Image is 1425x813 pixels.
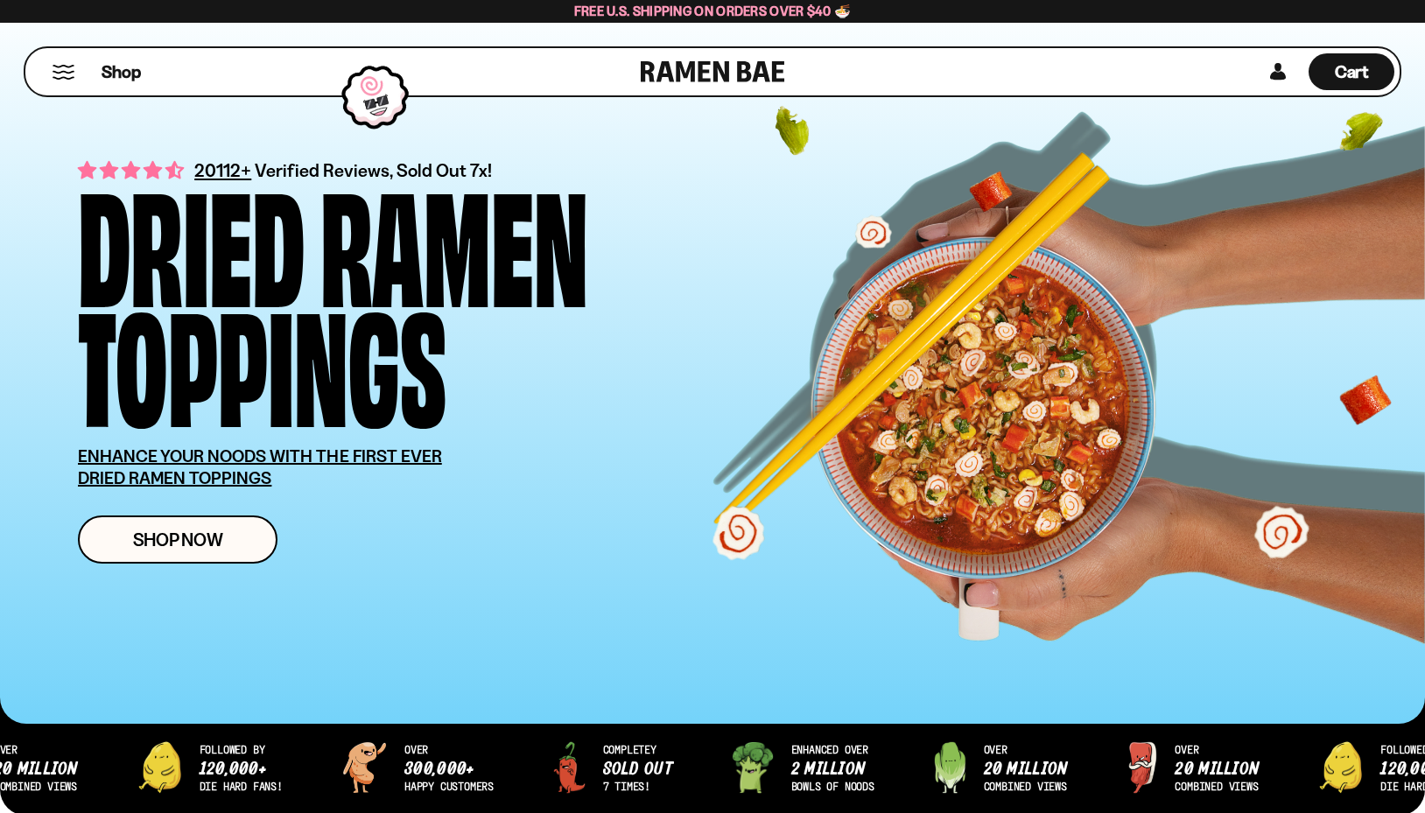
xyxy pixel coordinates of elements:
span: Free U.S. Shipping on Orders over $40 🍜 [574,3,852,19]
span: Shop [102,60,141,84]
div: Toppings [78,299,446,419]
button: Mobile Menu Trigger [52,65,75,80]
a: Cart [1309,48,1394,95]
u: ENHANCE YOUR NOODS WITH THE FIRST EVER DRIED RAMEN TOPPINGS [78,445,442,488]
div: Ramen [320,179,588,299]
div: Dried [78,179,305,299]
span: Cart [1335,61,1369,82]
a: Shop [102,53,141,90]
a: Shop Now [78,515,277,564]
span: Shop Now [133,530,223,549]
